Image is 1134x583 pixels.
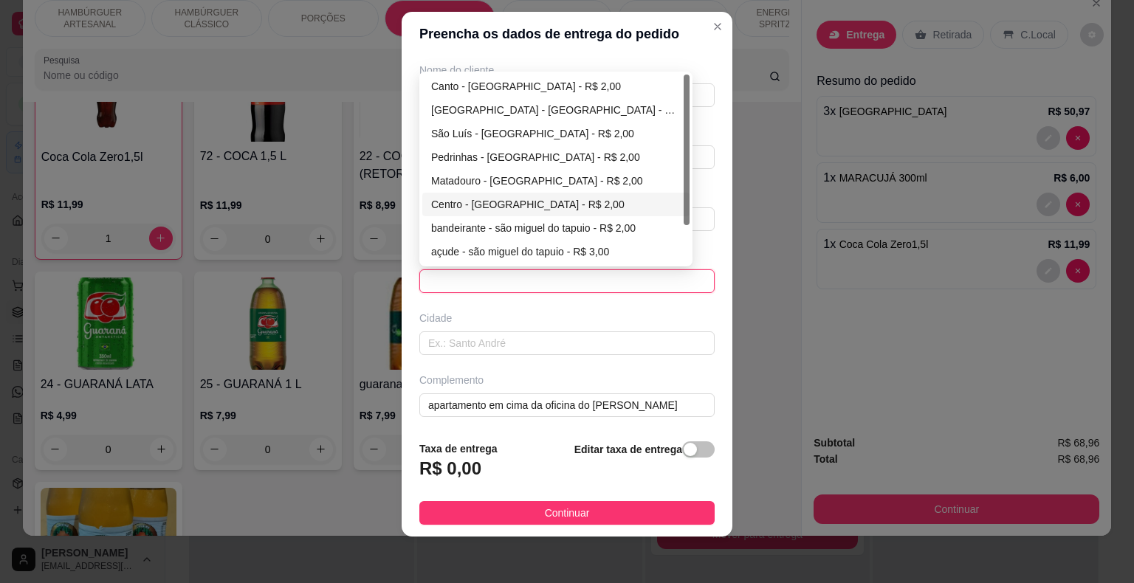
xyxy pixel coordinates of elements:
div: Centro - [GEOGRAPHIC_DATA] - R$ 2,00 [431,196,681,213]
div: Canto - São Miguel do Tapuio - R$ 2,00 [422,75,690,98]
div: Complemento [419,373,715,387]
strong: Taxa de entrega [419,443,498,455]
div: bandeirante - são miguel do tapuio - R$ 2,00 [422,216,690,240]
strong: Editar taxa de entrega [574,444,682,455]
span: Continuar [545,505,590,521]
div: açude - são miguel do tapuio - R$ 3,00 [431,244,681,260]
div: bandeirante - são miguel do tapuio - R$ 2,00 [431,220,681,236]
div: Cidade [419,311,715,325]
input: ex: próximo ao posto de gasolina [419,393,715,417]
div: Matadouro - São Miguel do Tapuio - R$ 2,00 [422,169,690,193]
div: Centro - São Miguel do Tapuio - R$ 2,00 [422,193,690,216]
div: açude - são miguel do tapuio - R$ 3,00 [422,240,690,263]
input: Ex.: Santo André [419,331,715,355]
button: Close [706,15,729,38]
div: Matadouro - [GEOGRAPHIC_DATA] - R$ 2,00 [431,173,681,189]
div: [GEOGRAPHIC_DATA] - [GEOGRAPHIC_DATA] - R$ 2,00 [431,102,681,118]
button: Continuar [419,501,715,525]
div: São Luís - [GEOGRAPHIC_DATA] - R$ 2,00 [431,125,681,142]
div: Nome do cliente [419,63,715,77]
h3: R$ 0,00 [419,457,481,480]
div: Pedrinhas - São Miguel do Tapuio - R$ 2,00 [422,145,690,169]
div: Canto - [GEOGRAPHIC_DATA] - R$ 2,00 [431,78,681,94]
div: Novo Horizonte - São Miguel do Tapuio - R$ 2,00 [422,98,690,122]
header: Preencha os dados de entrega do pedido [402,12,732,56]
div: Pedrinhas - [GEOGRAPHIC_DATA] - R$ 2,00 [431,149,681,165]
div: São Luís - São Miguel do Tapuio - R$ 2,00 [422,122,690,145]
